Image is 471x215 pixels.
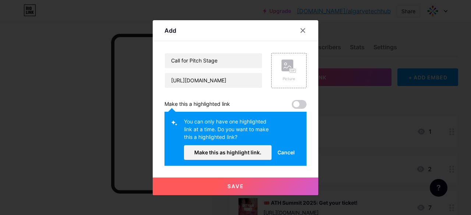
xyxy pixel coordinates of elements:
[184,145,272,160] button: Make this as highlight link.
[281,76,296,82] div: Picture
[165,53,262,68] input: Title
[165,73,262,88] input: URL
[164,26,176,35] div: Add
[164,100,230,109] div: Make this a highlighted link
[194,149,261,155] span: Make this as highlight link.
[277,148,295,156] span: Cancel
[227,183,244,189] span: Save
[272,145,301,160] button: Cancel
[153,178,318,195] button: Save
[184,118,272,145] div: You can only have one highlighted link at a time. Do you want to make this a highlighted link?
